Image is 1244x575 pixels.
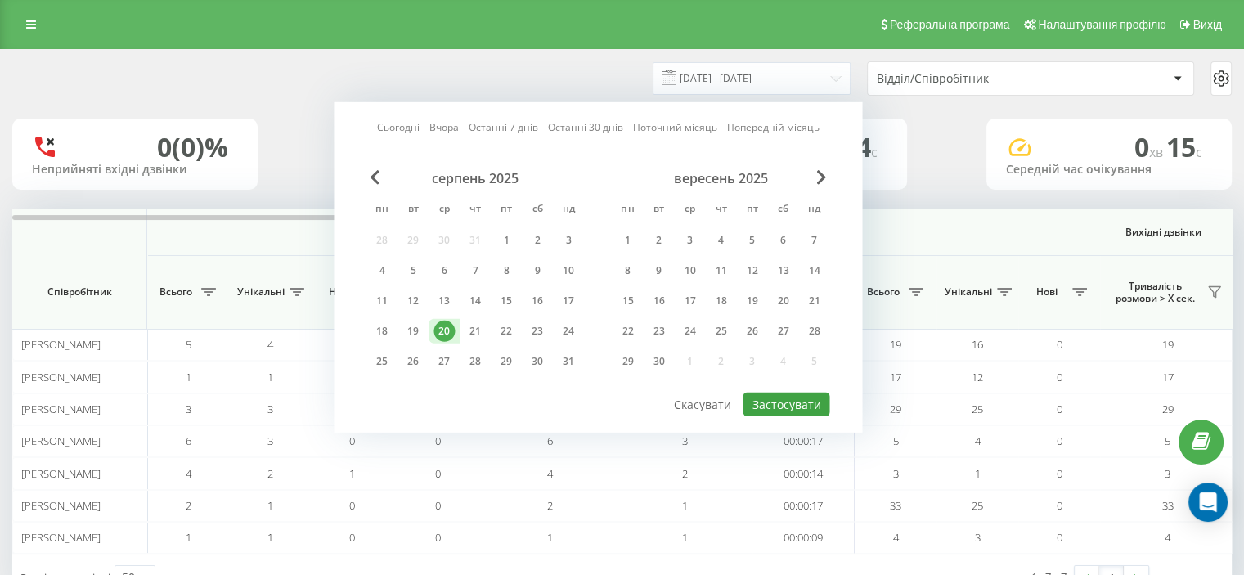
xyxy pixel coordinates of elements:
div: ср 20 серп 2025 р. [429,319,460,344]
div: вт 30 вер 2025 р. [643,349,674,374]
div: пт 12 вер 2025 р. [736,258,767,283]
span: Унікальні [945,285,992,299]
span: 4 [1165,530,1170,545]
div: сб 30 серп 2025 р. [522,349,553,374]
div: сб 13 вер 2025 р. [767,258,798,283]
span: 1 [349,466,355,481]
div: серпень 2025 [366,170,584,186]
abbr: четвер [708,198,733,222]
td: 00:00:09 [752,522,855,554]
span: 2 [547,498,553,513]
span: хв [1149,143,1166,161]
span: 0 [1057,433,1062,448]
a: Вчора [429,119,459,135]
div: пт 15 серп 2025 р. [491,289,522,313]
span: [PERSON_NAME] [21,402,101,416]
div: 14 [803,260,824,281]
span: [PERSON_NAME] [21,466,101,481]
div: 30 [648,351,669,372]
div: 10 [558,260,579,281]
span: 1 [186,370,191,384]
div: нд 17 серп 2025 р. [553,289,584,313]
a: Попередній місяць [727,119,820,135]
div: 25 [710,321,731,342]
span: 4 [893,530,899,545]
div: вт 16 вер 2025 р. [643,289,674,313]
div: 26 [402,351,424,372]
td: 00:00:17 [752,490,855,522]
span: Всього [863,285,904,299]
div: 26 [741,321,762,342]
div: 6 [772,230,793,251]
div: чт 21 серп 2025 р. [460,319,491,344]
abbr: вівторок [401,198,425,222]
span: 29 [1162,402,1174,416]
span: [PERSON_NAME] [21,337,101,352]
div: чт 25 вер 2025 р. [705,319,736,344]
div: 11 [371,290,393,312]
span: 0 [435,433,441,448]
div: 7 [465,260,486,281]
abbr: п’ятниця [739,198,764,222]
div: 16 [527,290,548,312]
div: 23 [527,321,548,342]
span: 0 [1057,466,1062,481]
div: 5 [402,260,424,281]
abbr: понеділок [615,198,640,222]
div: нд 10 серп 2025 р. [553,258,584,283]
div: ср 17 вер 2025 р. [674,289,705,313]
span: 3 [186,402,191,416]
div: чт 28 серп 2025 р. [460,349,491,374]
span: 4 [186,466,191,481]
div: вт 2 вер 2025 р. [643,228,674,253]
div: вт 5 серп 2025 р. [397,258,429,283]
div: 13 [772,260,793,281]
div: чт 11 вер 2025 р. [705,258,736,283]
span: 33 [890,498,901,513]
span: 12 [972,370,983,384]
span: 0 [435,498,441,513]
span: [PERSON_NAME] [21,370,101,384]
div: сб 27 вер 2025 р. [767,319,798,344]
td: 00:00:14 [752,457,855,489]
div: 9 [648,260,669,281]
div: чт 14 серп 2025 р. [460,289,491,313]
div: 3 [558,230,579,251]
span: 0 [1134,129,1166,164]
span: 19 [1162,337,1174,352]
span: 2 [186,498,191,513]
div: Open Intercom Messenger [1188,483,1228,522]
span: 4 [975,433,981,448]
span: Next Month [816,170,826,185]
td: 00:00:17 [752,425,855,457]
abbr: субота [770,198,795,222]
span: 3 [975,530,981,545]
div: 12 [402,290,424,312]
div: пн 11 серп 2025 р. [366,289,397,313]
span: Співробітник [26,285,132,299]
div: 18 [710,290,731,312]
div: 28 [803,321,824,342]
span: Вихід [1193,18,1222,31]
span: 5 [1165,433,1170,448]
a: Сьогодні [377,119,420,135]
div: ср 24 вер 2025 р. [674,319,705,344]
div: 20 [433,321,455,342]
span: 3 [267,402,273,416]
div: 21 [465,321,486,342]
span: Тривалість розмови > Х сек. [1108,280,1202,305]
span: Реферальна програма [890,18,1010,31]
div: 4 [710,230,731,251]
a: Останні 30 днів [548,119,623,135]
div: вересень 2025 [612,170,829,186]
span: 2 [682,466,688,481]
span: [PERSON_NAME] [21,433,101,448]
span: c [871,143,878,161]
div: ср 3 вер 2025 р. [674,228,705,253]
div: вт 12 серп 2025 р. [397,289,429,313]
span: 0 [1057,498,1062,513]
div: вт 23 вер 2025 р. [643,319,674,344]
div: пт 26 вер 2025 р. [736,319,767,344]
div: чт 7 серп 2025 р. [460,258,491,283]
a: Поточний місяць [633,119,717,135]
